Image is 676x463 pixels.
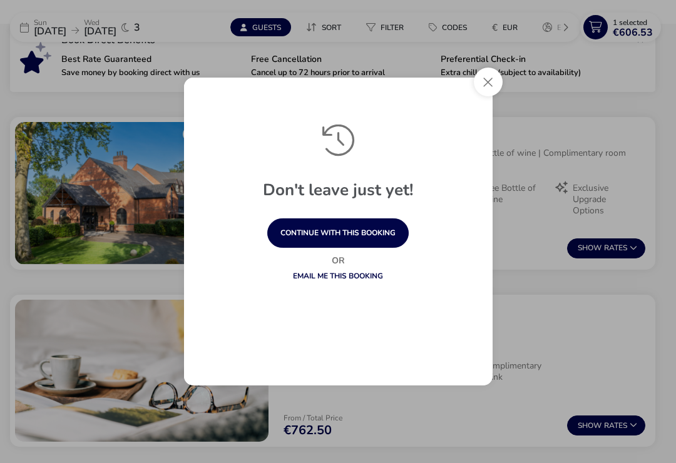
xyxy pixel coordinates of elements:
[202,182,474,218] h1: Don't leave just yet!
[293,271,383,281] a: Email me this booking
[474,68,503,96] button: Close
[267,218,409,248] button: continue with this booking
[238,254,438,267] p: Or
[184,78,493,385] div: exitPrevention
